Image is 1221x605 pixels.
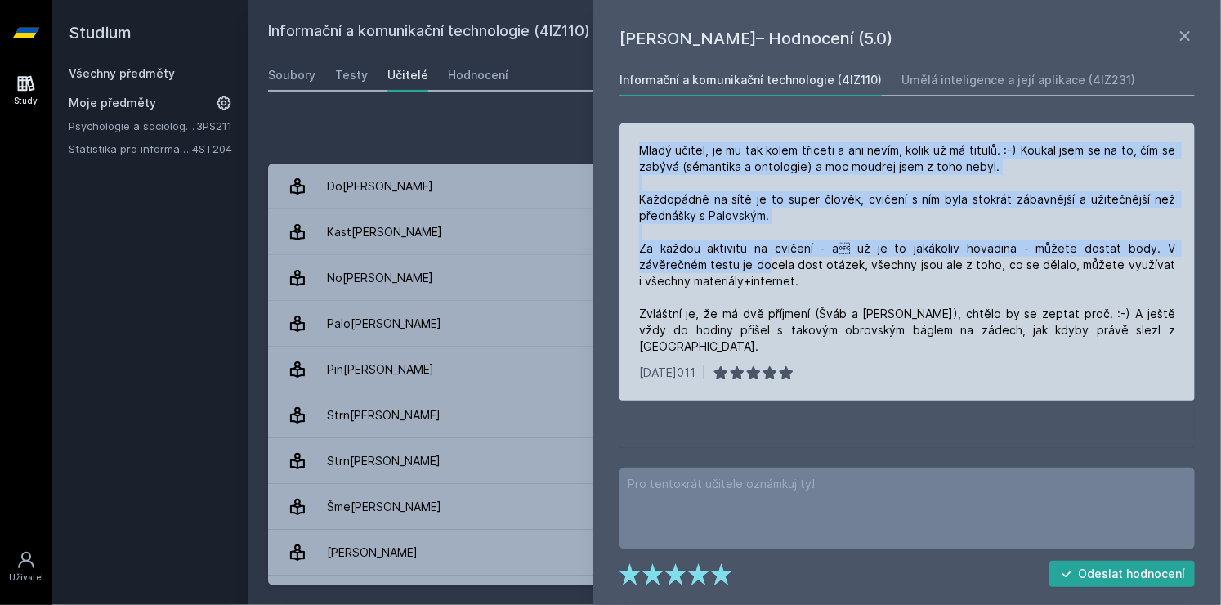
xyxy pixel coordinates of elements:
div: | [702,365,706,381]
div: No[PERSON_NAME] [327,262,433,294]
a: No[PERSON_NAME] 9 hodnocení 4.8 [268,255,1201,301]
a: Šme[PERSON_NAME] 12 hodnocení 4.8 [268,484,1201,530]
button: Odeslat hodnocení [1049,561,1196,587]
div: Soubory [268,67,315,83]
a: Strn[PERSON_NAME] 2 hodnocení 5.0 [268,392,1201,438]
div: Palo[PERSON_NAME] [327,307,441,340]
a: Palo[PERSON_NAME] 29 hodnocení 2.8 [268,301,1201,347]
h2: Informační a komunikační technologie (4IZ110) [268,20,1018,46]
div: Kast[PERSON_NAME] [327,216,442,249]
a: Kast[PERSON_NAME] 6 hodnocení 1.5 [268,209,1201,255]
a: Psychologie a sociologie řízení [69,118,196,134]
div: Učitelé [387,67,428,83]
div: Strn[PERSON_NAME] [327,445,441,477]
a: Učitelé [387,59,428,92]
div: Šme[PERSON_NAME] [327,491,441,523]
a: Do[PERSON_NAME] 22 hodnocení 5.0 [268,164,1201,209]
a: Soubory [268,59,315,92]
a: Pin[PERSON_NAME] 14 hodnocení 3.0 [268,347,1201,392]
a: Testy [335,59,368,92]
span: Moje předměty [69,95,156,111]
div: [DATE]011 [639,365,695,381]
div: Hodnocení [448,67,508,83]
a: Hodnocení [448,59,508,92]
a: Statistika pro informatiky [69,141,192,157]
a: 4ST204 [192,142,232,155]
a: Všechny předměty [69,66,175,80]
a: Uživatel [3,542,49,592]
a: Study [3,65,49,115]
div: Strn[PERSON_NAME] [327,399,441,432]
div: Testy [335,67,368,83]
a: Strn[PERSON_NAME] 8 hodnocení 5.0 [268,438,1201,484]
div: Do[PERSON_NAME] [327,170,433,203]
div: [PERSON_NAME] [327,536,418,569]
div: Study [15,95,38,107]
div: Mladý učitel, je mu tak kolem třiceti a ani nevím, kolik už má titulů. :-) Koukal jsem se na to, ... [639,142,1175,355]
div: Pin[PERSON_NAME] [327,353,434,386]
a: [PERSON_NAME] 6 hodnocení 3.8 [268,530,1201,576]
div: Uživatel [9,571,43,584]
a: 3PS211 [196,119,232,132]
